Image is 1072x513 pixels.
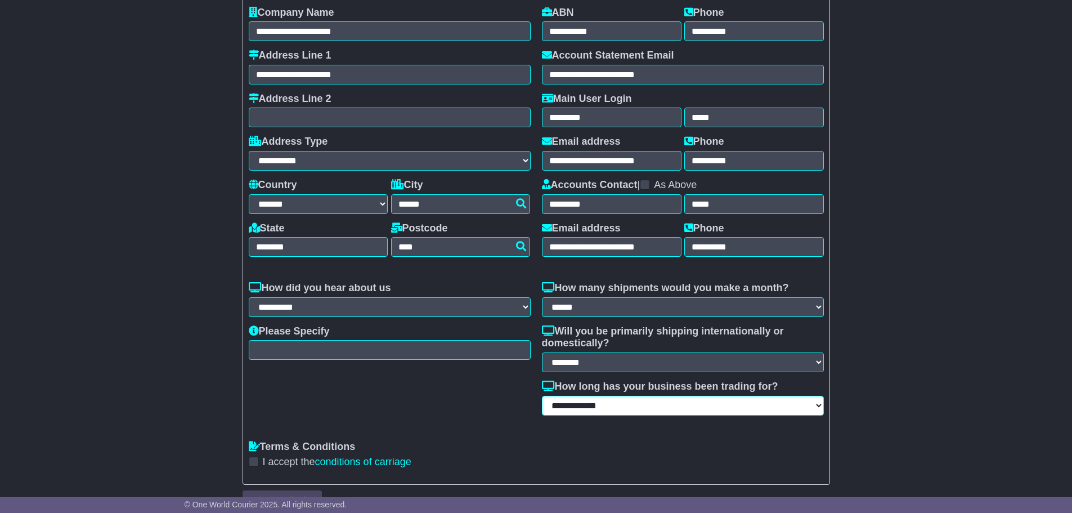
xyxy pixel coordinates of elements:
[391,179,423,191] label: City
[542,282,789,295] label: How many shipments would you make a month?
[542,222,621,235] label: Email address
[243,490,322,510] button: Submit Application
[249,50,331,62] label: Address Line 1
[542,7,574,19] label: ABN
[249,179,297,191] label: Country
[542,93,632,105] label: Main User Login
[654,179,697,191] label: As Above
[684,136,724,148] label: Phone
[684,7,724,19] label: Phone
[684,222,724,235] label: Phone
[249,325,330,338] label: Please Specify
[263,456,411,469] label: I accept the
[249,136,328,148] label: Address Type
[249,93,331,105] label: Address Line 2
[249,7,334,19] label: Company Name
[542,50,674,62] label: Account Statement Email
[249,282,391,295] label: How did you hear about us
[542,179,824,194] div: |
[249,441,356,453] label: Terms & Conditions
[391,222,448,235] label: Postcode
[542,179,638,191] label: Accounts Contact
[542,136,621,148] label: Email address
[542,381,778,393] label: How long has your business been trading for?
[249,222,285,235] label: State
[185,500,347,509] span: © One World Courier 2025. All rights reserved.
[315,456,411,467] a: conditions of carriage
[542,325,824,350] label: Will you be primarily shipping internationally or domestically?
